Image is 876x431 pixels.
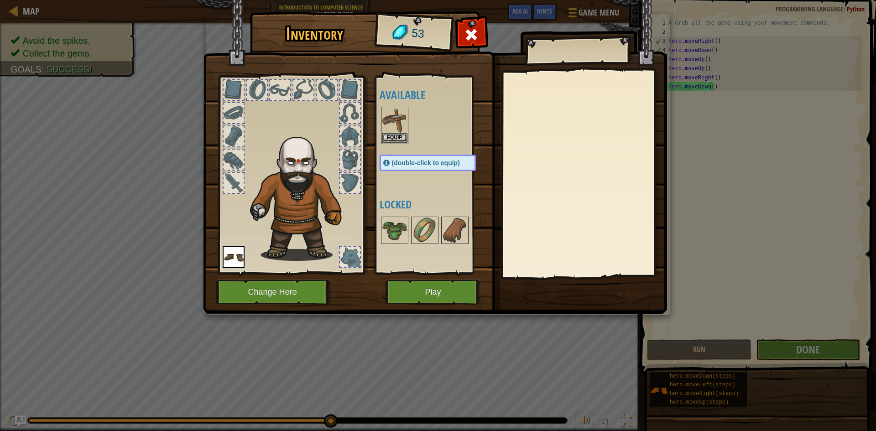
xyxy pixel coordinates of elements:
span: 53 [411,25,425,42]
img: portrait.png [382,108,407,133]
img: portrait.png [442,218,468,243]
h4: Available [380,89,494,101]
button: Play [386,280,481,305]
img: portrait.png [412,218,438,243]
h4: Locked [380,198,494,210]
h1: Inventory [256,24,373,43]
button: Equip [382,133,407,143]
span: (double-click to equip) [392,159,460,166]
img: portrait.png [223,246,245,268]
button: Change Hero [216,280,332,305]
img: portrait.png [382,218,407,243]
img: goliath_hair.png [245,128,357,261]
